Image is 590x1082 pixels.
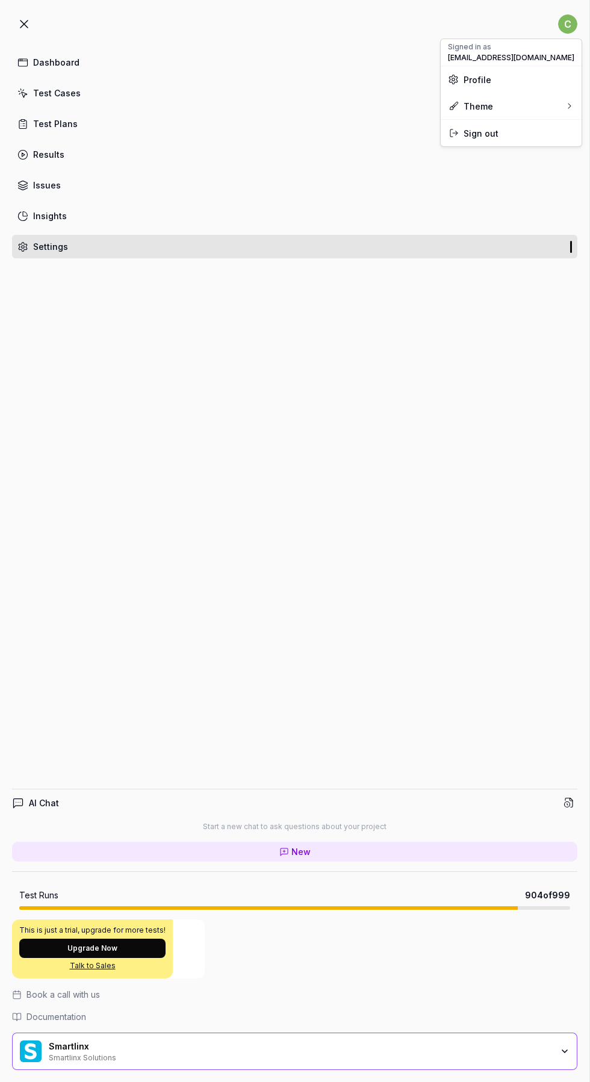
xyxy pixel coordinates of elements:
[464,73,491,86] span: Profile
[448,42,574,52] div: Signed in as
[448,52,574,63] span: [EMAIL_ADDRESS][DOMAIN_NAME]
[448,73,574,86] a: Profile
[448,100,493,113] div: Theme
[441,120,582,146] div: Sign out
[464,127,498,140] span: Sign out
